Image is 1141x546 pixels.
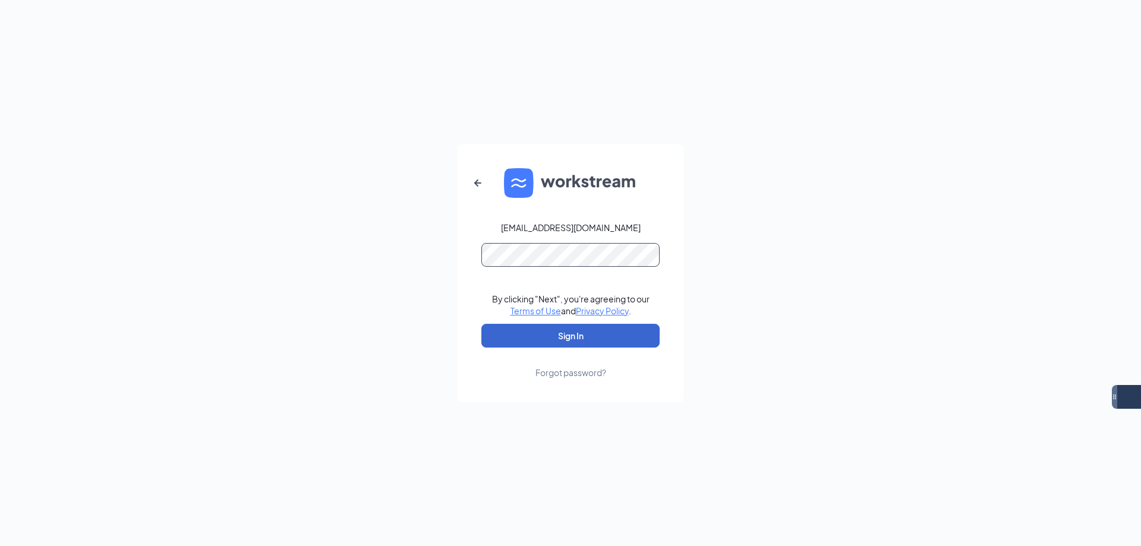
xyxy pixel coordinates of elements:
button: ArrowLeftNew [464,169,492,197]
a: Privacy Policy [576,305,629,316]
a: Terms of Use [510,305,561,316]
div: Forgot password? [535,367,606,378]
img: WS logo and Workstream text [504,168,637,198]
svg: ArrowLeftNew [471,176,485,190]
button: Sign In [481,324,660,348]
div: [EMAIL_ADDRESS][DOMAIN_NAME] [501,222,641,233]
div: By clicking "Next", you're agreeing to our and . [492,293,650,317]
a: Forgot password? [535,348,606,378]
